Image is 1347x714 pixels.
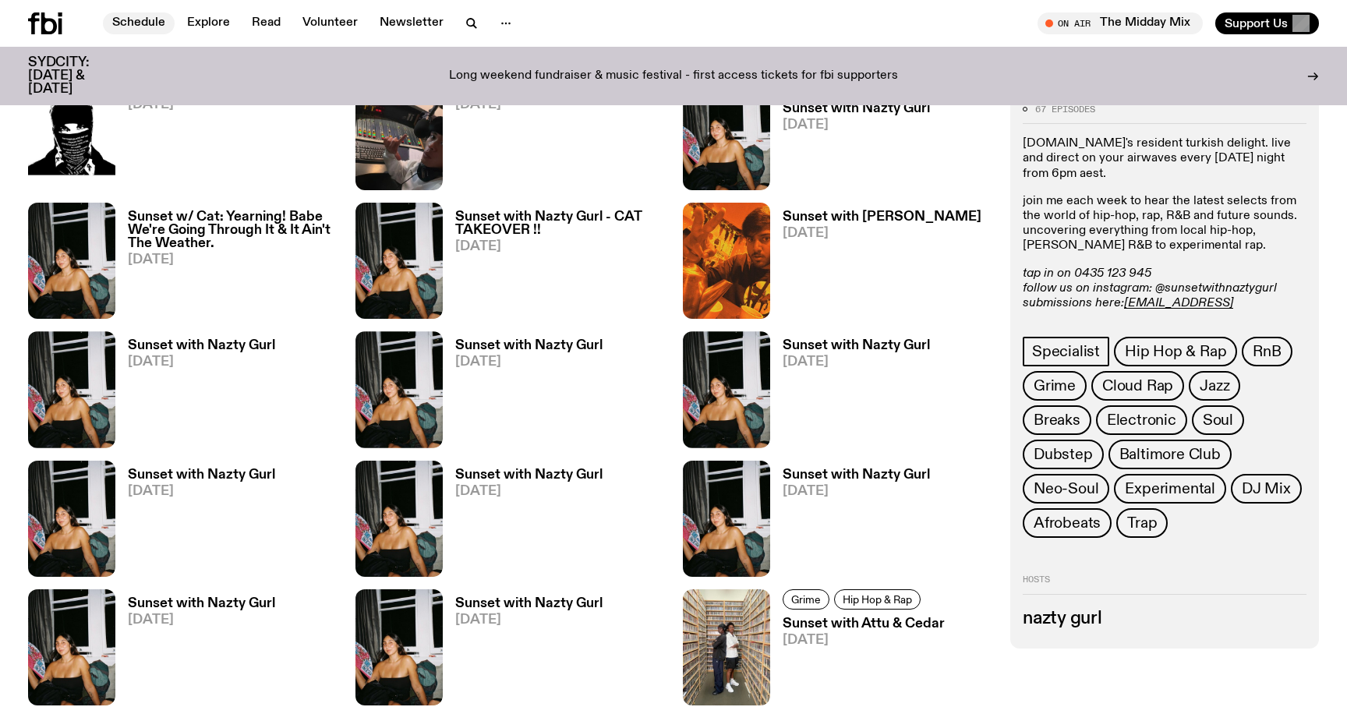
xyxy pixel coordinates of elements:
h3: Sunset with Nazty Gurl [455,597,603,610]
a: Schedule [103,12,175,34]
span: Afrobeats [1034,514,1101,532]
span: [DATE] [128,613,275,627]
a: Sunset with [PERSON_NAME][DATE] [770,210,981,319]
span: Trap [1127,514,1157,532]
h3: Sunset with Attu & Cedar [783,617,945,631]
a: Newsletter [370,12,453,34]
span: [DATE] [783,118,987,132]
span: Cloud Rap [1102,377,1173,394]
span: [DATE] [455,613,603,627]
span: Electronic [1107,412,1176,429]
h3: nazty gurl [1023,610,1306,627]
h3: Sunset with Nazty Gurl [783,339,930,352]
em: follow us on instagram: @sunsetwithnaztygurl [1023,281,1277,294]
a: Sunset with Attu & Cedar[DATE] [770,617,945,705]
a: DJ Mix [1231,474,1302,504]
h2: Hosts [1023,575,1306,594]
a: Explore [178,12,239,34]
span: Hip Hop & Rap [843,593,912,605]
button: On AirThe Midday Mix [1038,12,1203,34]
span: [DATE] [455,240,664,253]
a: Breaks [1023,405,1091,435]
a: Grime [783,589,829,610]
a: Volunteer [293,12,367,34]
h3: SYDCITY: [DATE] & [DATE] [28,56,128,96]
span: Neo-Soul [1034,480,1098,497]
a: Grime [1023,371,1087,401]
button: Support Us [1215,12,1319,34]
a: RnB [1242,337,1292,366]
h3: Sunset with Nazty Gurl [455,468,603,482]
span: [DATE] [783,355,930,369]
a: Sunset with Nazty Gurl[DATE] [770,339,930,447]
h3: Sunset with Nazty Gurl [128,468,275,482]
span: Breaks [1034,412,1080,429]
span: Jazz [1200,377,1229,394]
a: Sunset with Nazty Gurl[DATE] [115,339,275,447]
span: Specialist [1032,343,1100,360]
em: tap in on 0435 123 945 [1023,267,1151,279]
a: Sunset with Nazty Gurl[DATE] [770,102,987,190]
a: Afrobeats [1023,508,1112,538]
a: Read [242,12,290,34]
a: Hip Hop & Rap [1114,337,1237,366]
h3: Sunset w/ Cat: Yearning! Babe We're Going Through It & It Ain't The Weather. [128,210,337,250]
a: Sunset with Nazty Gurl[DATE] [115,597,275,705]
span: Support Us [1225,16,1288,30]
span: DJ Mix [1242,480,1291,497]
h3: Sunset with Nazty Gurl [128,597,275,610]
a: Sunset with Nazty Gurl[DATE] [443,597,603,705]
span: Grime [791,593,821,605]
span: [DATE] [455,485,603,498]
a: Cloud Rap [1091,371,1184,401]
a: Sunset with Nazty Gurl[DATE] [115,468,275,577]
a: Electronic [1096,405,1187,435]
a: Sunset w/ Cat: Yearning! Babe We're Going Through It & It Ain't The Weather.[DATE] [115,210,337,319]
a: Trap [1116,508,1168,538]
a: Jazz [1189,371,1240,401]
span: [DATE] [783,485,930,498]
span: Grime [1034,377,1076,394]
p: join me each week to hear the latest selects from the world of hip-hop, rap, R&B and future sound... [1023,193,1306,253]
a: Sunset with Nazty Gurl - CAT TAKEOVER !![DATE] [443,210,664,319]
span: [DATE] [128,355,275,369]
a: Sunset with Nazty Gurl[DATE] [770,468,930,577]
span: 67 episodes [1035,104,1095,113]
span: [DATE] [128,485,275,498]
a: Sunset with Nazty Gurl[DATE] [443,339,603,447]
span: [DATE] [455,355,603,369]
a: Soul [1192,405,1244,435]
a: [EMAIL_ADDRESS][DOMAIN_NAME] [1023,296,1233,323]
h3: Sunset with Nazty Gurl [783,102,987,115]
span: [DATE] [783,634,945,647]
p: Long weekend fundraiser & music festival - first access tickets for fbi supporters [449,69,898,83]
span: [DATE] [128,253,337,267]
a: Specialist [1023,337,1109,366]
h3: Sunset with Nazty Gurl [455,339,603,352]
span: Experimental [1125,480,1215,497]
span: Dubstep [1034,446,1093,463]
p: [DOMAIN_NAME]'s resident turkish delight. live and direct on your airwaves every [DATE] night fro... [1023,136,1306,182]
a: Neo-Soul [1023,474,1109,504]
a: Hip Hop & Rap [834,589,921,610]
h3: Sunset with [PERSON_NAME] [783,210,981,224]
em: submissions here: [1023,296,1124,309]
a: Sunset with Nazty Gurl[DATE] [443,468,603,577]
span: Baltimore Club [1119,446,1221,463]
a: Baltimore Club [1108,440,1232,469]
a: Dubstep [1023,440,1104,469]
span: Soul [1203,412,1233,429]
a: Experimental [1114,474,1226,504]
span: [DATE] [783,227,981,240]
h3: Sunset with Nazty Gurl - CAT TAKEOVER !! [455,210,664,237]
a: Sunset with [PERSON_NAME][DATE] [115,82,327,190]
h3: Sunset with Nazty Gurl [128,339,275,352]
h3: Sunset with Nazty Gurl [783,468,930,482]
a: Sunset with [PERSON_NAME][DATE] [443,82,654,190]
span: Hip Hop & Rap [1125,343,1226,360]
span: RnB [1253,343,1281,360]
